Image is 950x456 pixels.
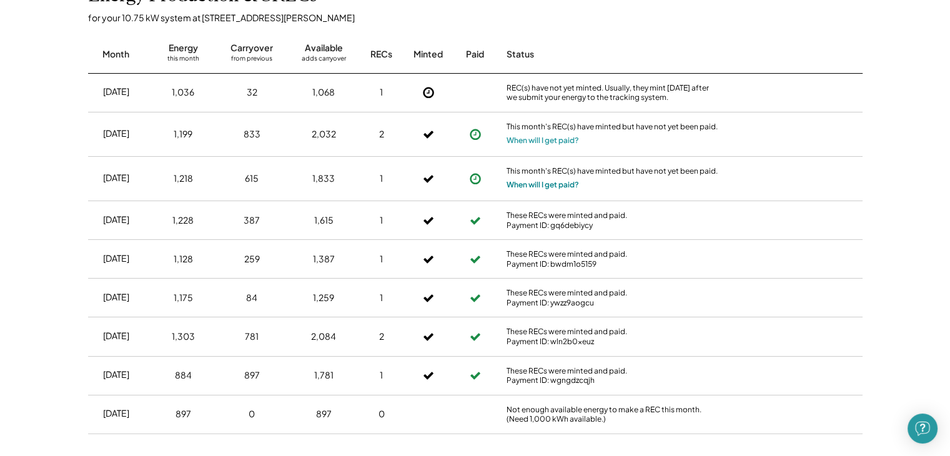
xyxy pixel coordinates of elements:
[245,330,259,343] div: 781
[380,369,383,382] div: 1
[247,86,257,99] div: 32
[507,405,719,424] div: Not enough available energy to make a REC this month. (Need 1,000 kWh available.)
[314,369,334,382] div: 1,781
[379,408,385,420] div: 0
[103,291,129,304] div: [DATE]
[380,214,383,227] div: 1
[380,292,383,304] div: 1
[174,292,193,304] div: 1,175
[246,292,257,304] div: 84
[231,54,272,67] div: from previous
[379,128,384,141] div: 2
[88,12,875,23] div: for your 10.75 kW system at [STREET_ADDRESS][PERSON_NAME]
[174,253,193,265] div: 1,128
[172,86,194,99] div: 1,036
[313,292,334,304] div: 1,259
[244,253,260,265] div: 259
[413,48,443,61] div: Minted
[311,330,336,343] div: 2,084
[380,172,383,185] div: 1
[507,83,719,102] div: REC(s) have not yet minted. Usually, they mint [DATE] after we submit your energy to the tracking...
[507,122,719,134] div: This month's REC(s) have minted but have not yet been paid.
[507,327,719,346] div: These RECs were minted and paid. Payment ID: wln2b0xeuz
[379,330,384,343] div: 2
[244,128,260,141] div: 833
[103,127,129,140] div: [DATE]
[103,407,129,420] div: [DATE]
[103,252,129,265] div: [DATE]
[172,330,195,343] div: 1,303
[174,172,193,185] div: 1,218
[174,128,192,141] div: 1,199
[507,366,719,385] div: These RECs were minted and paid. Payment ID: wgngdzcqjh
[312,172,335,185] div: 1,833
[466,125,485,144] button: Payment approved, but not yet initiated.
[305,42,343,54] div: Available
[314,214,334,227] div: 1,615
[466,169,485,188] button: Payment approved, but not yet initiated.
[302,54,346,67] div: adds carryover
[103,214,129,226] div: [DATE]
[103,172,129,184] div: [DATE]
[103,330,129,342] div: [DATE]
[172,214,194,227] div: 1,228
[313,253,335,265] div: 1,387
[908,414,938,444] div: Open Intercom Messenger
[507,179,579,191] button: When will I get paid?
[230,42,273,54] div: Carryover
[245,172,259,185] div: 615
[249,408,255,420] div: 0
[507,48,719,61] div: Status
[507,166,719,179] div: This month's REC(s) have minted but have not yet been paid.
[380,86,383,99] div: 1
[466,48,484,61] div: Paid
[312,86,335,99] div: 1,068
[312,128,336,141] div: 2,032
[507,288,719,307] div: These RECs were minted and paid. Payment ID: ywzz9aogcu
[169,42,198,54] div: Energy
[103,86,129,98] div: [DATE]
[102,48,129,61] div: Month
[380,253,383,265] div: 1
[419,83,438,102] button: Not Yet Minted
[167,54,199,67] div: this month
[507,134,579,147] button: When will I get paid?
[507,249,719,269] div: These RECs were minted and paid. Payment ID: bwdm1o5159
[370,48,392,61] div: RECs
[316,408,332,420] div: 897
[176,408,191,420] div: 897
[175,369,192,382] div: 884
[244,369,260,382] div: 897
[103,369,129,381] div: [DATE]
[244,214,260,227] div: 387
[507,211,719,230] div: These RECs were minted and paid. Payment ID: gq6debiycy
